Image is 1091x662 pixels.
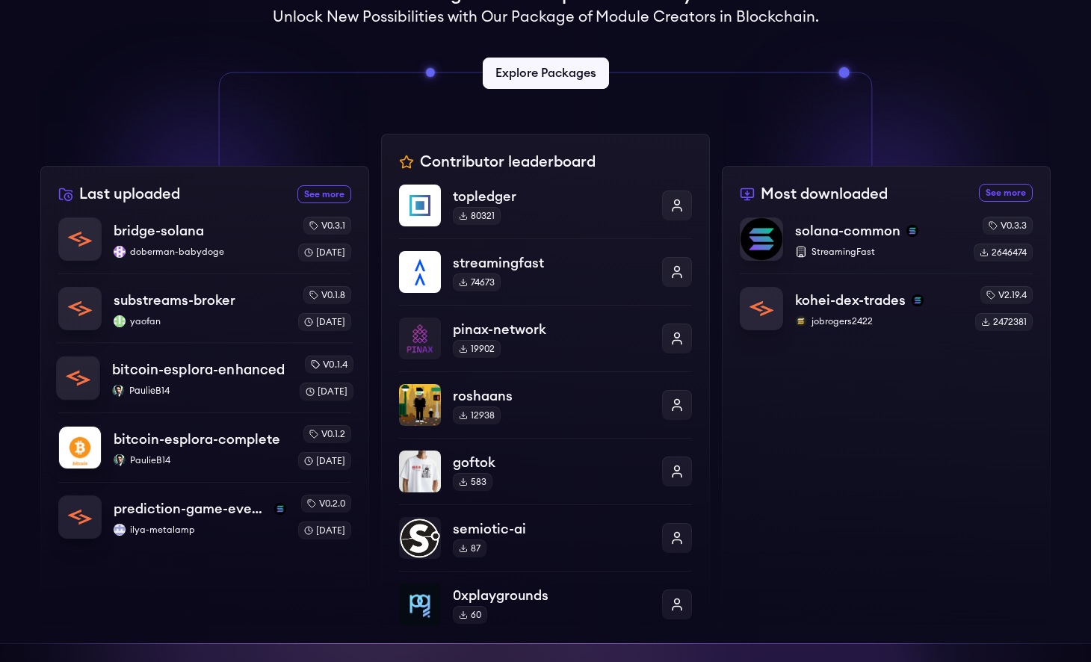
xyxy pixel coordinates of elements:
[57,357,99,400] img: bitcoin-esplora-enhanced
[399,571,692,625] a: 0xplaygrounds0xplaygrounds60
[301,495,351,513] div: v0.2.0
[58,217,351,273] a: bridge-solanabridge-solanadoberman-babydogedoberman-babydogev0.3.1[DATE]
[453,606,487,624] div: 60
[114,315,286,327] p: yaofan
[795,220,900,241] p: solana-common
[59,427,101,468] img: bitcoin-esplora-complete
[298,244,351,262] div: [DATE]
[303,286,351,304] div: v0.1.8
[980,286,1033,304] div: v2.19.4
[741,288,782,330] img: kohei-dex-trades
[298,452,351,470] div: [DATE]
[741,218,782,260] img: solana-common
[795,290,906,311] p: kohei-dex-trades
[979,184,1033,202] a: See more most downloaded packages
[399,438,692,504] a: goftokgoftok583
[453,186,650,207] p: topledger
[305,356,353,374] div: v0.1.4
[740,217,1033,273] a: solana-commonsolana-commonsolanaStreamingFastv0.3.32646474
[114,290,235,311] p: substreams-broker
[59,288,101,330] img: substreams-broker
[453,207,501,225] div: 80321
[453,253,650,273] p: streamingfast
[298,313,351,331] div: [DATE]
[303,217,351,235] div: v0.3.1
[399,185,441,226] img: topledger
[399,185,692,238] a: topledgertopledger80321
[112,359,285,380] p: bitcoin-esplora-enhanced
[795,246,962,258] p: StreamingFast
[297,185,351,203] a: See more recently uploaded packages
[114,454,126,466] img: PaulieB14
[298,522,351,539] div: [DATE]
[114,524,286,536] p: ilya-metalamp
[303,425,351,443] div: v0.1.2
[59,496,101,538] img: prediction-game-events
[399,451,441,492] img: goftok
[975,313,1033,331] div: 2472381
[114,246,126,258] img: doberman-babydoge
[483,58,609,89] a: Explore Packages
[453,273,501,291] div: 74673
[274,503,286,515] img: solana
[453,539,486,557] div: 87
[399,305,692,371] a: pinax-networkpinax-network19902
[399,384,441,426] img: roshaans
[399,318,441,359] img: pinax-network
[114,498,268,519] p: prediction-game-events
[453,519,650,539] p: semiotic-ai
[983,217,1033,235] div: v0.3.3
[795,315,963,327] p: jobrogers2422
[114,524,126,536] img: ilya-metalamp
[114,246,286,258] p: doberman-babydoge
[795,315,807,327] img: jobrogers2422
[399,504,692,571] a: semiotic-aisemiotic-ai87
[453,319,650,340] p: pinax-network
[114,429,280,450] p: bitcoin-esplora-complete
[399,517,441,559] img: semiotic-ai
[453,406,501,424] div: 12938
[112,385,287,397] p: PaulieB14
[974,244,1033,262] div: 2646474
[912,294,924,306] img: solana
[56,342,353,412] a: bitcoin-esplora-enhancedbitcoin-esplora-enhancedPaulieB14PaulieB14v0.1.4[DATE]
[112,385,124,397] img: PaulieB14
[906,225,918,237] img: solana
[114,220,204,241] p: bridge-solana
[114,454,286,466] p: PaulieB14
[300,383,353,400] div: [DATE]
[453,452,650,473] p: goftok
[399,584,441,625] img: 0xplaygrounds
[453,473,492,491] div: 583
[399,371,692,438] a: roshaansroshaans12938
[453,585,650,606] p: 0xplaygrounds
[399,251,441,293] img: streamingfast
[453,340,501,358] div: 19902
[59,218,101,260] img: bridge-solana
[273,7,819,28] h2: Unlock New Possibilities with Our Package of Module Creators in Blockchain.
[58,412,351,482] a: bitcoin-esplora-completebitcoin-esplora-completePaulieB14PaulieB14v0.1.2[DATE]
[399,238,692,305] a: streamingfaststreamingfast74673
[453,386,650,406] p: roshaans
[740,273,1033,331] a: kohei-dex-tradeskohei-dex-tradessolanajobrogers2422jobrogers2422v2.19.42472381
[114,315,126,327] img: yaofan
[58,273,351,343] a: substreams-brokersubstreams-brokeryaofanyaofanv0.1.8[DATE]
[58,482,351,539] a: prediction-game-eventsprediction-game-eventssolanailya-metalampilya-metalampv0.2.0[DATE]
